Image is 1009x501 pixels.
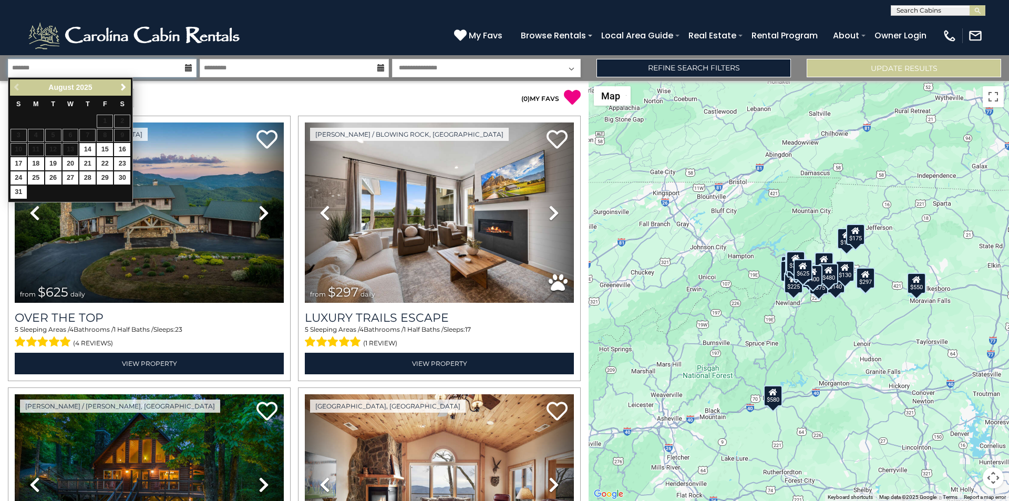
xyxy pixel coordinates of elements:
[869,26,932,45] a: Owner Login
[785,254,804,275] div: $425
[454,29,505,43] a: My Favs
[28,171,44,185] a: 25
[114,171,130,185] a: 30
[28,157,44,170] a: 18
[521,95,559,103] a: (0)MY FAVS
[20,290,36,298] span: from
[97,171,113,185] a: 29
[764,385,783,406] div: $580
[11,171,27,185] a: 24
[983,86,1004,107] button: Toggle fullscreen view
[15,311,284,325] a: Over The Top
[968,28,983,43] img: mail-regular-white.png
[97,157,113,170] a: 22
[86,100,90,108] span: Thursday
[79,157,96,170] a: 21
[836,261,854,282] div: $130
[256,129,277,151] a: Add to favorites
[596,59,791,77] a: Refine Search Filters
[786,251,805,272] div: $325
[69,325,74,333] span: 4
[596,26,678,45] a: Local Area Guide
[63,171,79,185] a: 27
[943,494,957,500] a: Terms
[310,290,326,298] span: from
[523,95,528,103] span: 0
[11,186,27,199] a: 31
[51,100,55,108] span: Tuesday
[67,100,74,108] span: Wednesday
[359,325,364,333] span: 4
[804,264,822,285] div: $400
[117,81,130,94] a: Next
[328,284,358,300] span: $297
[964,494,1006,500] a: Report a map error
[16,100,20,108] span: Sunday
[114,157,130,170] a: 23
[63,157,79,170] a: 20
[11,157,27,170] a: 17
[815,252,833,273] div: $349
[310,400,466,413] a: [GEOGRAPHIC_DATA], [GEOGRAPHIC_DATA]
[547,129,568,151] a: Add to favorites
[465,325,471,333] span: 17
[120,100,125,108] span: Saturday
[794,259,812,280] div: $625
[26,20,244,52] img: White-1-2.png
[305,325,574,350] div: Sleeping Areas / Bathrooms / Sleeps:
[828,494,873,501] button: Keyboard shortcuts
[310,128,509,141] a: [PERSON_NAME] / Blowing Rock, [GEOGRAPHIC_DATA]
[38,284,68,300] span: $625
[361,290,375,298] span: daily
[819,263,838,284] div: $480
[404,325,444,333] span: 1 Half Baths /
[175,325,182,333] span: 23
[601,90,620,101] span: Map
[983,467,1004,488] button: Map camera controls
[119,83,128,91] span: Next
[591,487,626,501] img: Google
[879,494,936,500] span: Map data ©2025 Google
[45,171,61,185] a: 26
[826,272,845,293] div: $140
[828,26,864,45] a: About
[70,290,85,298] span: daily
[746,26,823,45] a: Rental Program
[15,353,284,374] a: View Property
[305,353,574,374] a: View Property
[114,143,130,156] a: 16
[305,311,574,325] a: Luxury Trails Escape
[305,325,308,333] span: 5
[20,400,220,413] a: [PERSON_NAME] / [PERSON_NAME], [GEOGRAPHIC_DATA]
[837,228,856,249] div: $175
[97,143,113,156] a: 15
[48,83,74,91] span: August
[807,59,1001,77] button: Update Results
[79,143,96,156] a: 14
[784,272,803,293] div: $225
[305,122,574,303] img: thumbnail_168695581.jpeg
[547,401,568,423] a: Add to favorites
[79,171,96,185] a: 28
[73,336,113,350] span: (4 reviews)
[521,95,530,103] span: ( )
[809,273,828,294] div: $375
[15,325,284,350] div: Sleeping Areas / Bathrooms / Sleeps:
[76,83,92,91] span: 2025
[846,223,865,244] div: $175
[591,487,626,501] a: Open this area in Google Maps (opens a new window)
[33,100,39,108] span: Monday
[15,325,18,333] span: 5
[683,26,742,45] a: Real Estate
[594,86,631,106] button: Change map style
[907,272,926,293] div: $550
[103,100,107,108] span: Friday
[363,336,397,350] span: (1 review)
[469,29,502,42] span: My Favs
[15,122,284,303] img: thumbnail_167153549.jpeg
[942,28,957,43] img: phone-regular-white.png
[256,401,277,423] a: Add to favorites
[786,250,805,271] div: $125
[45,157,61,170] a: 19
